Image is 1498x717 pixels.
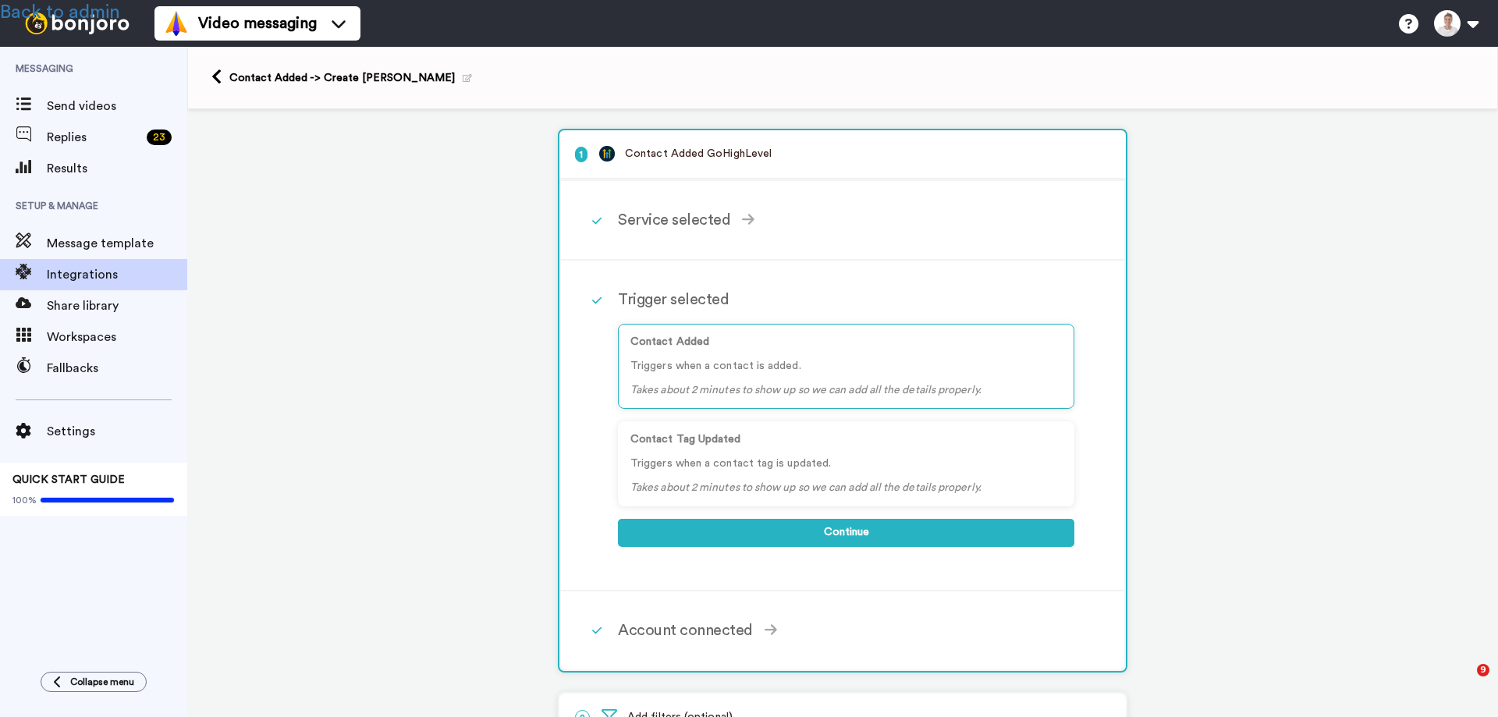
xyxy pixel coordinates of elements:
span: Results [47,159,187,178]
button: Collapse menu [41,672,147,692]
button: Continue [618,519,1074,547]
span: Collapse menu [70,676,134,688]
div: 23 [147,130,172,145]
div: Service selected [561,181,1124,261]
span: QUICK START GUIDE [12,474,125,485]
div: Account connected [561,591,1124,669]
p: Triggers when a contact tag is updated. [630,456,1062,472]
span: Workspaces [47,328,187,346]
p: Contact Added GoHighLevel [575,146,1110,162]
div: Contact Added -> Create [PERSON_NAME] [229,70,472,86]
span: Settings [47,422,187,441]
p: Contact Tag Updated [630,431,1062,448]
span: Fallbacks [47,359,187,378]
iframe: Intercom live chat [1445,664,1482,701]
i: Takes about 2 minutes to show up so we can add all the details properly. [630,482,982,493]
span: Share library [47,296,187,315]
p: Contact Added [630,334,1062,350]
span: Integrations [47,265,187,284]
span: Message template [47,234,187,253]
p: Triggers when a contact is added. [630,358,1062,374]
div: Trigger selected [618,288,1074,311]
span: 9 [1477,664,1489,676]
img: logo_gohighlevel.png [599,146,615,162]
div: Service selected [618,208,1074,232]
span: 1 [575,147,587,162]
span: Replies [47,128,140,147]
div: Account connected [618,619,1074,642]
span: Send videos [47,97,187,115]
span: 100% [12,494,37,506]
span: Video messaging [198,12,317,34]
i: Takes about 2 minutes to show up so we can add all the details properly. [630,385,982,396]
img: vm-color.svg [164,11,189,36]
